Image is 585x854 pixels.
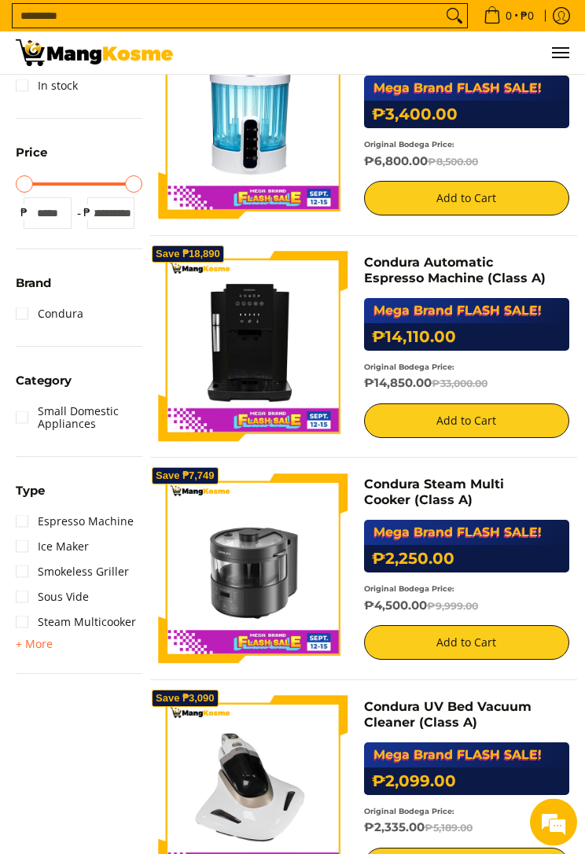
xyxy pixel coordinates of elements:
span: Price [16,148,47,160]
a: Smokeless Griller [16,560,129,585]
h6: ₱2,099.00 [364,768,570,796]
h6: ₱4,500.00 [364,599,570,615]
del: ₱33,000.00 [432,378,487,390]
h6: ₱2,335.00 [364,821,570,837]
small: Original Bodega Price: [364,585,454,594]
a: Ice Maker [16,535,89,560]
span: Save ₱7,749 [156,472,215,481]
span: • [479,7,539,24]
img: MANG KOSME MEGA BRAND FLASH SALE: September 12-15, 2025 l Mang Kosme [16,39,173,66]
span: 0 [503,10,514,21]
span: Save ₱3,090 [156,694,215,704]
div: Minimize live chat window [258,8,296,46]
del: ₱5,189.00 [425,823,473,834]
a: In stock [16,74,78,99]
h6: ₱6,800.00 [364,155,570,171]
del: ₱8,500.00 [428,156,478,168]
h6: ₱3,400.00 [364,101,570,129]
a: Sous Vide [16,585,89,610]
del: ₱9,999.00 [427,601,478,613]
h6: ₱14,110.00 [364,324,570,352]
a: Condura UV Bed Vacuum Cleaner (Class A) [364,700,532,731]
span: ₱ [16,205,31,221]
small: Original Bodega Price: [364,808,454,816]
a: Condura Steam Multi Cooker (Class A) [364,477,504,508]
button: Add to Cart [364,404,570,439]
summary: Open [16,278,51,302]
summary: Open [16,486,45,510]
span: Type [16,486,45,498]
button: Search [442,4,467,28]
a: Condura Automatic Espresso Machine (Class A) [364,256,546,286]
h6: ₱14,850.00 [364,377,570,392]
small: Original Bodega Price: [364,141,454,149]
button: Menu [550,31,569,74]
nav: Main Menu [189,31,569,74]
small: Original Bodega Price: [364,363,454,372]
span: Save ₱18,890 [156,250,220,260]
span: + More [16,639,53,651]
a: Small Domestic Appliances [16,399,142,437]
button: Add to Cart [364,626,570,661]
button: Add to Cart [364,182,570,216]
a: Steam Multicooker [16,610,136,635]
h6: ₱2,250.00 [364,546,570,573]
ul: Customer Navigation [189,31,569,74]
summary: Open [16,376,72,399]
span: Brand [16,278,51,290]
summary: Open [16,635,53,654]
summary: Open [16,148,47,171]
a: Espresso Machine [16,510,134,535]
div: Chat with us now [82,88,264,109]
textarea: Type your message and hit 'Enter' [8,429,300,484]
a: Condura [16,302,83,327]
img: Condura Multifunctional Sterilizer (Class A) [158,30,348,220]
img: Condura Steam Multi Cooker (Class A) [158,474,348,664]
span: Category [16,376,72,388]
span: ₱0 [518,10,536,21]
span: ₱ [79,205,95,221]
img: Condura Automatic Espresso Machine (Class A) [158,252,348,443]
span: We're online! [91,198,217,357]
